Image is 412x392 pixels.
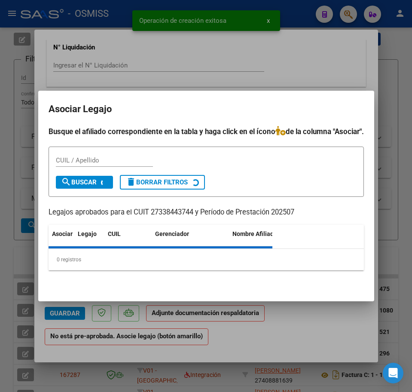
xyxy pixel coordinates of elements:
[49,101,364,117] h2: Asociar Legajo
[108,230,121,237] span: CUIL
[49,249,364,270] div: 0 registros
[78,230,97,237] span: Legajo
[74,225,104,253] datatable-header-cell: Legajo
[155,230,189,237] span: Gerenciador
[383,363,403,383] div: Open Intercom Messenger
[120,175,205,190] button: Borrar Filtros
[104,225,152,253] datatable-header-cell: CUIL
[61,178,97,186] span: Buscar
[49,207,364,218] p: Legajos aprobados para el CUIT 27338443744 y Período de Prestación 202507
[152,225,229,253] datatable-header-cell: Gerenciador
[126,177,136,187] mat-icon: delete
[52,230,73,237] span: Asociar
[232,230,277,237] span: Nombre Afiliado
[229,225,293,253] datatable-header-cell: Nombre Afiliado
[126,178,188,186] span: Borrar Filtros
[56,176,113,189] button: Buscar
[49,225,74,253] datatable-header-cell: Asociar
[61,177,71,187] mat-icon: search
[49,126,364,137] h4: Busque el afiliado correspondiente en la tabla y haga click en el ícono de la columna "Asociar".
